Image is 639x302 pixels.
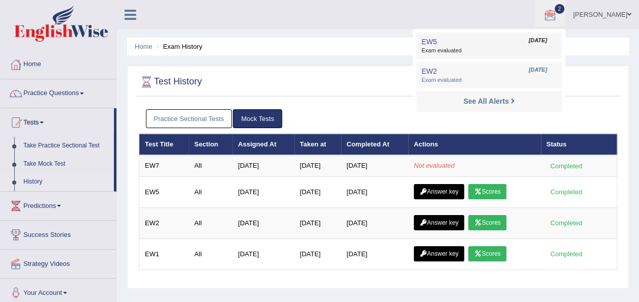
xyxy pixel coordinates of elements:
[421,67,437,75] span: EW2
[414,184,464,199] a: Answer key
[233,109,282,128] a: Mock Tests
[341,176,408,207] td: [DATE]
[419,65,559,86] a: EW2 [DATE] Exam evaluated
[139,134,189,155] th: Test Title
[19,137,114,155] a: Take Practice Sectional Test
[294,238,341,269] td: [DATE]
[414,246,464,261] a: Answer key
[189,207,232,238] td: All
[1,108,114,134] a: Tests
[294,134,341,155] th: Taken at
[294,155,341,176] td: [DATE]
[139,74,202,89] h2: Test History
[421,47,557,55] span: Exam evaluated
[546,218,586,228] div: Completed
[555,4,565,14] span: 2
[468,246,506,261] a: Scores
[341,155,408,176] td: [DATE]
[421,38,437,46] span: EW5
[461,96,517,107] a: See All Alerts
[146,109,232,128] a: Practice Sectional Tests
[468,215,506,230] a: Scores
[135,43,153,50] a: Home
[139,238,189,269] td: EW1
[232,134,294,155] th: Assigned At
[414,215,464,230] a: Answer key
[414,162,454,169] em: Not evaluated
[19,155,114,173] a: Take Mock Test
[232,176,294,207] td: [DATE]
[1,192,116,217] a: Predictions
[546,249,586,259] div: Completed
[139,155,189,176] td: EW7
[189,155,232,176] td: All
[341,134,408,155] th: Completed At
[468,184,506,199] a: Scores
[463,97,508,105] strong: See All Alerts
[189,238,232,269] td: All
[529,37,547,45] span: [DATE]
[341,207,408,238] td: [DATE]
[546,187,586,197] div: Completed
[419,35,559,56] a: EW5 [DATE] Exam evaluated
[189,134,232,155] th: Section
[19,173,114,191] a: History
[1,50,116,76] a: Home
[546,161,586,171] div: Completed
[541,134,617,155] th: Status
[421,76,557,84] span: Exam evaluated
[139,176,189,207] td: EW5
[1,250,116,275] a: Strategy Videos
[294,176,341,207] td: [DATE]
[408,134,541,155] th: Actions
[189,176,232,207] td: All
[1,79,116,105] a: Practice Questions
[139,207,189,238] td: EW2
[232,207,294,238] td: [DATE]
[154,42,202,51] li: Exam History
[529,66,547,74] span: [DATE]
[294,207,341,238] td: [DATE]
[341,238,408,269] td: [DATE]
[232,238,294,269] td: [DATE]
[1,221,116,246] a: Success Stories
[232,155,294,176] td: [DATE]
